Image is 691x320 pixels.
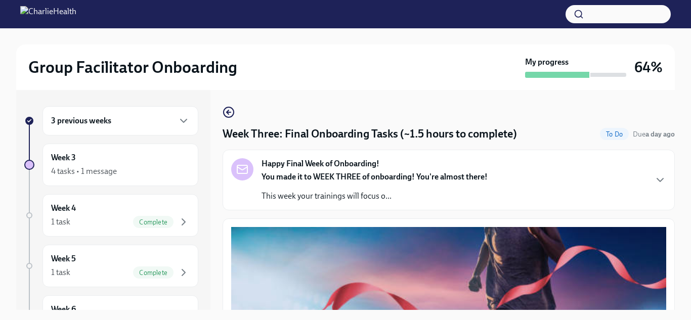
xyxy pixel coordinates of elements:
[262,158,379,169] strong: Happy Final Week of Onboarding!
[223,126,517,142] h4: Week Three: Final Onboarding Tasks (~1.5 hours to complete)
[645,130,675,139] strong: a day ago
[51,166,117,177] div: 4 tasks • 1 message
[51,216,70,227] div: 1 task
[633,129,675,139] span: October 11th, 2025 10:00
[262,191,488,202] p: This week your trainings will focus o...
[262,172,488,181] strong: You made it to WEEK THREE of onboarding! You're almost there!
[633,130,675,139] span: Due
[525,57,569,68] strong: My progress
[600,130,629,138] span: To Do
[24,245,198,287] a: Week 51 taskComplete
[28,57,237,77] h2: Group Facilitator Onboarding
[20,6,76,22] img: CharlieHealth
[51,152,76,163] h6: Week 3
[51,115,111,126] h6: 3 previous weeks
[24,144,198,186] a: Week 34 tasks • 1 message
[634,58,663,76] h3: 64%
[51,267,70,278] div: 1 task
[133,218,174,226] span: Complete
[51,304,76,315] h6: Week 6
[42,106,198,135] div: 3 previous weeks
[51,203,76,214] h6: Week 4
[51,253,76,264] h6: Week 5
[24,194,198,237] a: Week 41 taskComplete
[133,269,174,277] span: Complete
